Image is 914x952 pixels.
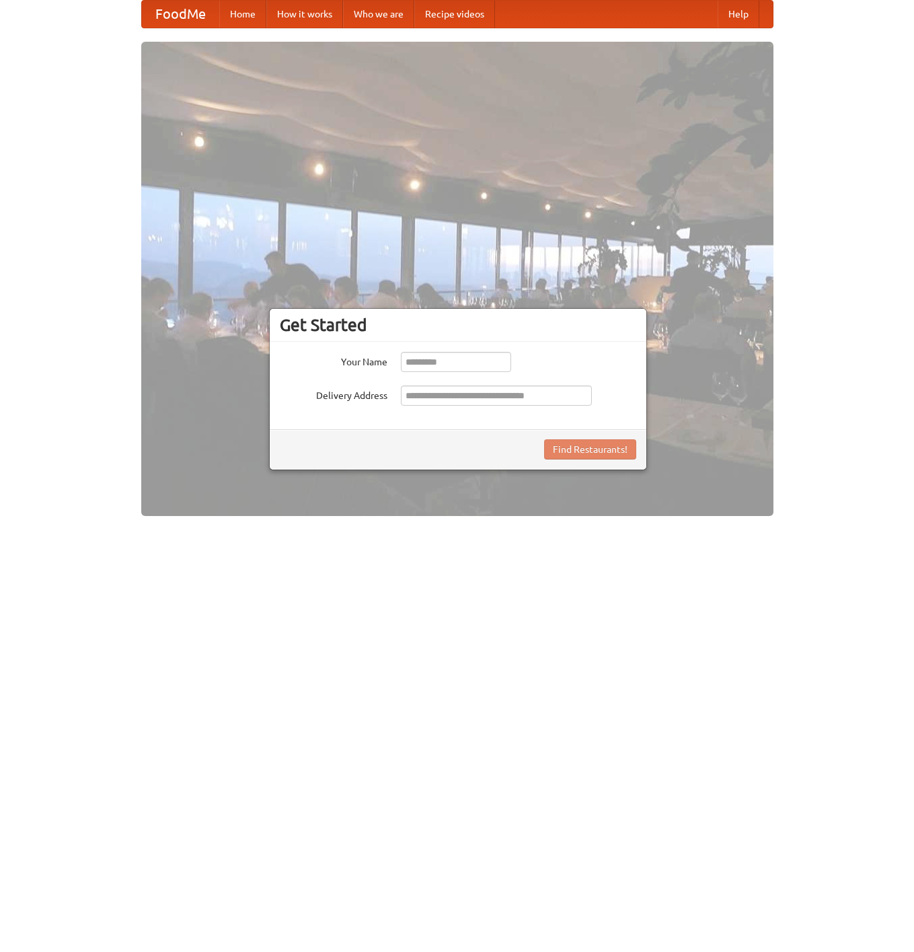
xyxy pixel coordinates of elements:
[718,1,759,28] a: Help
[343,1,414,28] a: Who we are
[280,315,636,335] h3: Get Started
[544,439,636,460] button: Find Restaurants!
[280,386,387,402] label: Delivery Address
[142,1,219,28] a: FoodMe
[219,1,266,28] a: Home
[414,1,495,28] a: Recipe videos
[266,1,343,28] a: How it works
[280,352,387,369] label: Your Name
